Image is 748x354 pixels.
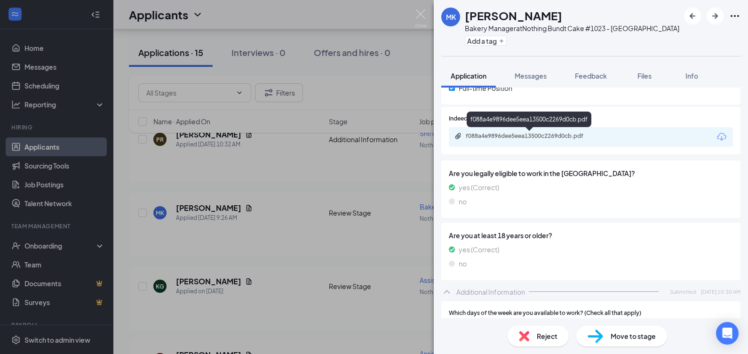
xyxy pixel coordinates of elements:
[575,72,607,80] span: Feedback
[685,72,698,80] span: Info
[637,72,652,80] span: Files
[515,72,547,80] span: Messages
[729,10,740,22] svg: Ellipses
[449,230,733,241] span: Are you at least 18 years or older?
[709,10,721,22] svg: ArrowRight
[449,168,733,178] span: Are you legally eligible to work in the [GEOGRAPHIC_DATA]?
[465,24,679,33] div: Bakery Manager at Nothing Bundt Cake #1023 - [GEOGRAPHIC_DATA]
[459,244,499,255] span: yes (Correct)
[446,12,456,22] div: MK
[465,8,562,24] h1: [PERSON_NAME]
[449,309,641,318] span: Which days of the week are you available to work? (Check all that apply)
[441,286,453,298] svg: ChevronUp
[459,258,467,269] span: no
[670,288,697,296] span: Submitted:
[454,132,462,140] svg: Paperclip
[454,132,607,141] a: Paperclipf088a4e9896dee5eea13500c2269d0cb.pdf
[687,10,698,22] svg: ArrowLeftNew
[707,8,724,24] button: ArrowRight
[465,36,507,46] button: PlusAdd a tag
[459,83,512,93] span: Full-time Position
[537,331,557,341] span: Reject
[684,8,701,24] button: ArrowLeftNew
[716,131,727,143] svg: Download
[451,72,486,80] span: Application
[456,287,525,297] div: Additional Information
[459,196,467,207] span: no
[611,331,656,341] span: Move to stage
[466,132,597,140] div: f088a4e9896dee5eea13500c2269d0cb.pdf
[701,288,740,296] span: [DATE] 10:30 AM
[716,322,739,345] div: Open Intercom Messenger
[499,38,504,44] svg: Plus
[467,112,591,127] div: f088a4e9896dee5eea13500c2269d0cb.pdf
[449,114,490,123] span: Indeed Resume
[459,182,499,193] span: yes (Correct)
